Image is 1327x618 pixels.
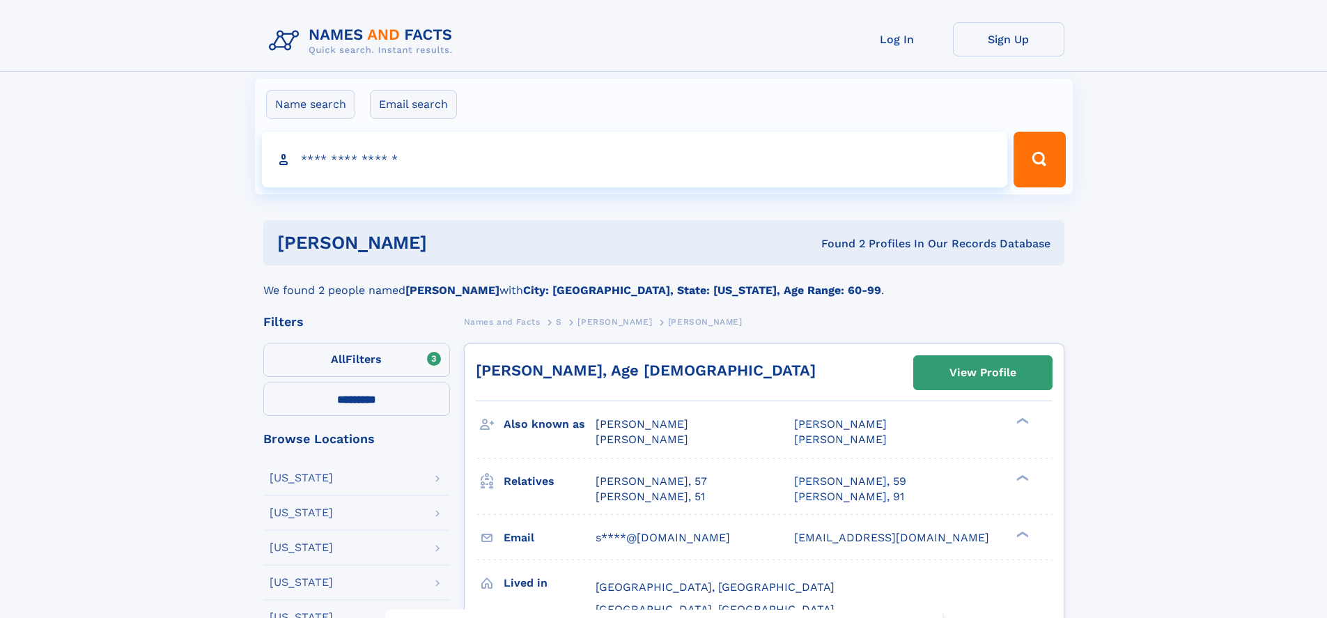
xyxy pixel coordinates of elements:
[270,507,333,518] div: [US_STATE]
[270,542,333,553] div: [US_STATE]
[841,22,953,56] a: Log In
[596,417,688,431] span: [PERSON_NAME]
[504,412,596,436] h3: Also known as
[270,472,333,484] div: [US_STATE]
[794,489,904,504] a: [PERSON_NAME], 91
[596,580,835,594] span: [GEOGRAPHIC_DATA], [GEOGRAPHIC_DATA]
[577,313,652,330] a: [PERSON_NAME]
[953,22,1064,56] a: Sign Up
[914,356,1052,389] a: View Profile
[1013,473,1030,482] div: ❯
[794,417,887,431] span: [PERSON_NAME]
[794,474,906,489] a: [PERSON_NAME], 59
[596,489,705,504] a: [PERSON_NAME], 51
[277,234,624,252] h1: [PERSON_NAME]
[668,317,743,327] span: [PERSON_NAME]
[794,433,887,446] span: [PERSON_NAME]
[1014,132,1065,187] button: Search Button
[331,353,346,366] span: All
[263,265,1064,299] div: We found 2 people named with .
[266,90,355,119] label: Name search
[263,433,450,445] div: Browse Locations
[504,470,596,493] h3: Relatives
[523,284,881,297] b: City: [GEOGRAPHIC_DATA], State: [US_STATE], Age Range: 60-99
[596,603,835,616] span: [GEOGRAPHIC_DATA], [GEOGRAPHIC_DATA]
[794,531,989,544] span: [EMAIL_ADDRESS][DOMAIN_NAME]
[596,474,707,489] a: [PERSON_NAME], 57
[1013,530,1030,539] div: ❯
[270,577,333,588] div: [US_STATE]
[577,317,652,327] span: [PERSON_NAME]
[370,90,457,119] label: Email search
[504,526,596,550] h3: Email
[504,571,596,595] h3: Lived in
[556,317,562,327] span: S
[949,357,1016,389] div: View Profile
[263,316,450,328] div: Filters
[1013,417,1030,426] div: ❯
[556,313,562,330] a: S
[263,22,464,60] img: Logo Names and Facts
[405,284,499,297] b: [PERSON_NAME]
[476,362,816,379] a: [PERSON_NAME], Age [DEMOGRAPHIC_DATA]
[464,313,541,330] a: Names and Facts
[262,132,1008,187] input: search input
[624,236,1050,252] div: Found 2 Profiles In Our Records Database
[263,343,450,377] label: Filters
[596,433,688,446] span: [PERSON_NAME]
